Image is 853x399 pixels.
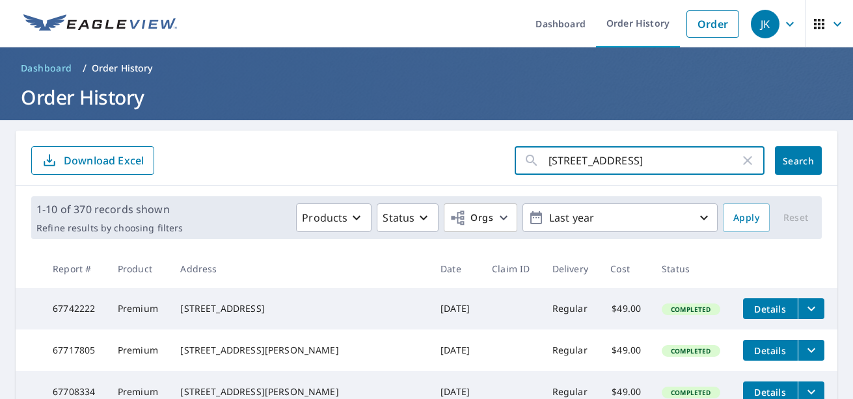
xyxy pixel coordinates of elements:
[31,146,154,175] button: Download Excel
[751,10,779,38] div: JK
[302,210,347,225] p: Products
[600,288,651,329] td: $49.00
[663,305,718,314] span: Completed
[383,210,414,225] p: Status
[733,210,759,226] span: Apply
[743,340,798,361] button: detailsBtn-67717805
[107,288,170,329] td: Premium
[723,203,770,232] button: Apply
[36,222,183,234] p: Refine results by choosing filters
[170,250,430,288] th: Address
[42,250,107,288] th: Report #
[798,340,824,361] button: filesDropdownBtn-67717805
[430,288,481,329] td: [DATE]
[16,58,77,79] a: Dashboard
[542,288,601,329] td: Regular
[42,288,107,329] td: 67742222
[377,203,439,232] button: Status
[36,201,183,217] p: 1-10 of 370 records shown
[64,153,144,168] p: Download Excel
[16,58,837,79] nav: breadcrumb
[23,14,177,34] img: EV Logo
[663,346,718,355] span: Completed
[444,203,517,232] button: Orgs
[798,298,824,319] button: filesDropdownBtn-67742222
[430,250,481,288] th: Date
[775,146,822,175] button: Search
[180,385,420,398] div: [STREET_ADDRESS][PERSON_NAME]
[450,210,493,226] span: Orgs
[21,62,72,75] span: Dashboard
[743,298,798,319] button: detailsBtn-67742222
[16,84,837,110] h1: Order History
[92,62,153,75] p: Order History
[785,155,811,167] span: Search
[107,250,170,288] th: Product
[296,203,372,232] button: Products
[600,329,651,371] td: $49.00
[42,329,107,371] td: 67717805
[107,329,170,371] td: Premium
[83,60,87,76] li: /
[522,203,718,232] button: Last year
[686,10,739,38] a: Order
[651,250,733,288] th: Status
[600,250,651,288] th: Cost
[542,250,601,288] th: Delivery
[663,388,718,397] span: Completed
[544,207,696,229] p: Last year
[542,329,601,371] td: Regular
[548,142,740,179] input: Address, Report #, Claim ID, etc.
[751,303,790,315] span: Details
[751,344,790,357] span: Details
[481,250,542,288] th: Claim ID
[430,329,481,371] td: [DATE]
[751,386,790,398] span: Details
[180,344,420,357] div: [STREET_ADDRESS][PERSON_NAME]
[180,302,420,315] div: [STREET_ADDRESS]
